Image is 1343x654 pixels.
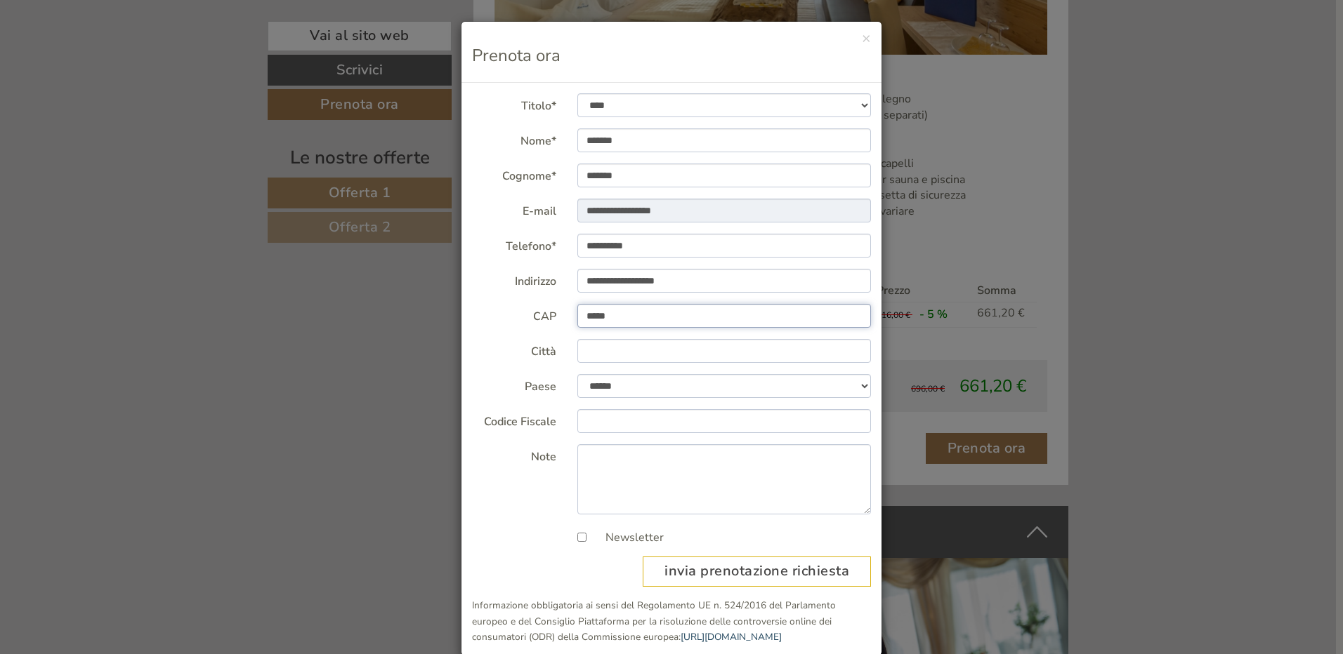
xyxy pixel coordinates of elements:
label: CAP [461,304,567,325]
label: Titolo* [461,93,567,114]
div: [DATE] [250,11,303,34]
small: 07:33 [21,68,213,78]
div: Hotel Kristall [21,41,213,52]
button: × [862,31,871,46]
label: Newsletter [591,530,664,546]
label: Indirizzo [461,269,567,290]
label: E-mail [461,199,567,220]
label: Telefono* [461,234,567,255]
small: Informazione obbligatoria ai sensi del Regolamento UE n. 524/2016 del Parlamento europeo e del Co... [472,599,836,644]
label: Note [461,444,567,465]
label: Paese [461,374,567,395]
button: invia prenotazione richiesta [643,556,871,587]
label: Nome* [461,128,567,149]
label: Città [461,339,567,360]
button: Invia [478,363,554,394]
a: [URL][DOMAIN_NAME] [681,630,782,643]
label: Cognome* [461,163,567,185]
label: Codice Fiscale [461,409,567,430]
h3: Prenota ora [472,46,871,65]
div: Buon giorno, come possiamo aiutarla? [11,38,220,81]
